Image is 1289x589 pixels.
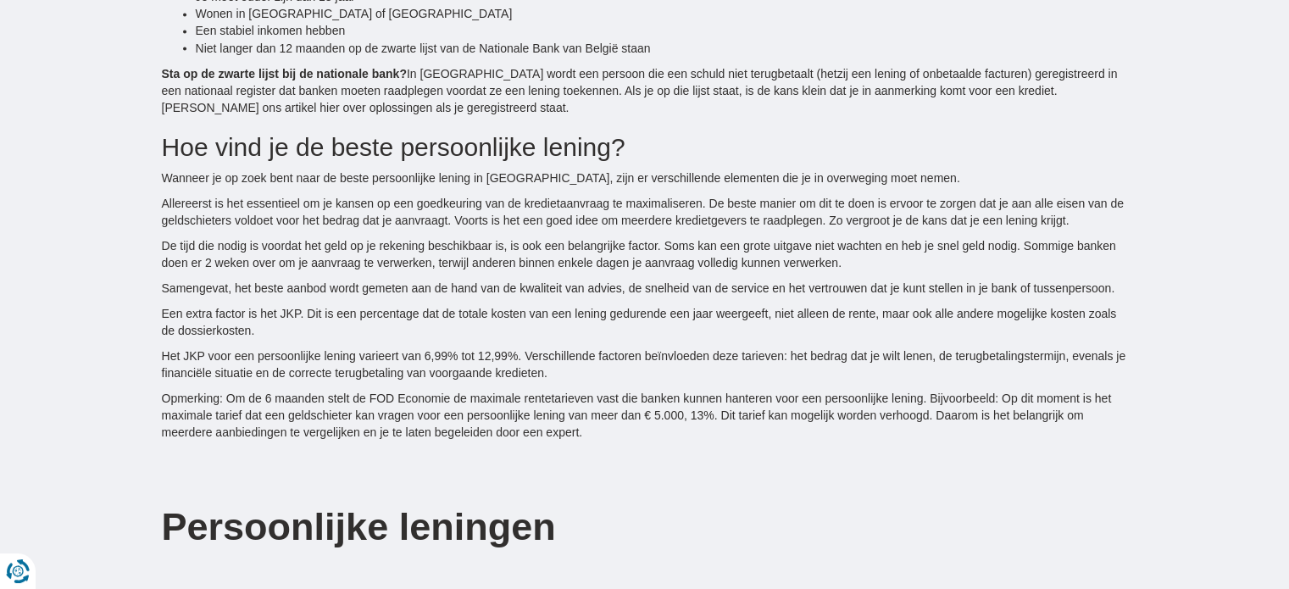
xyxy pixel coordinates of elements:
li: Wonen in [GEOGRAPHIC_DATA] of [GEOGRAPHIC_DATA] [196,5,1128,22]
p: Het JKP voor een persoonlijke lening varieert van 6,99% tot 12,99%. Verschillende factoren beïnvl... [162,347,1128,381]
p: De tijd die nodig is voordat het geld op je rekening beschikbaar is, is ook een belangrijke facto... [162,236,1128,270]
p: Opmerking: Om de 6 maanden stelt de FOD Economie de maximale rentetarieven vast die banken kunnen... [162,389,1128,440]
h2: Hoe vind je de beste persoonlijke lening? [162,132,1128,160]
p: Wanneer je op zoek bent naar de beste persoonlijke lening in [GEOGRAPHIC_DATA], zijn er verschill... [162,169,1128,186]
p: In [GEOGRAPHIC_DATA] wordt een persoon die een schuld niet terugbetaalt (hetzij een lening of onb... [162,64,1128,115]
strong: Sta op de zwarte lijst bij de nationale bank? [162,66,407,80]
li: Niet langer dan 12 maanden op de zwarte lijst van de Nationale Bank van België staan [196,39,1128,56]
li: Een stabiel inkomen hebben [196,22,1128,39]
p: Samengevat, het beste aanbod wordt gemeten aan de hand van de kwaliteit van advies, de snelheid v... [162,279,1128,296]
p: Allereerst is het essentieel om je kansen op een goedkeuring van de kredietaanvraag te maximalise... [162,194,1128,228]
p: Een extra factor is het JKP. Dit is een percentage dat de totale kosten van een lening gedurende ... [162,304,1128,338]
h2: Persoonlijke leningen [162,465,1128,586]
